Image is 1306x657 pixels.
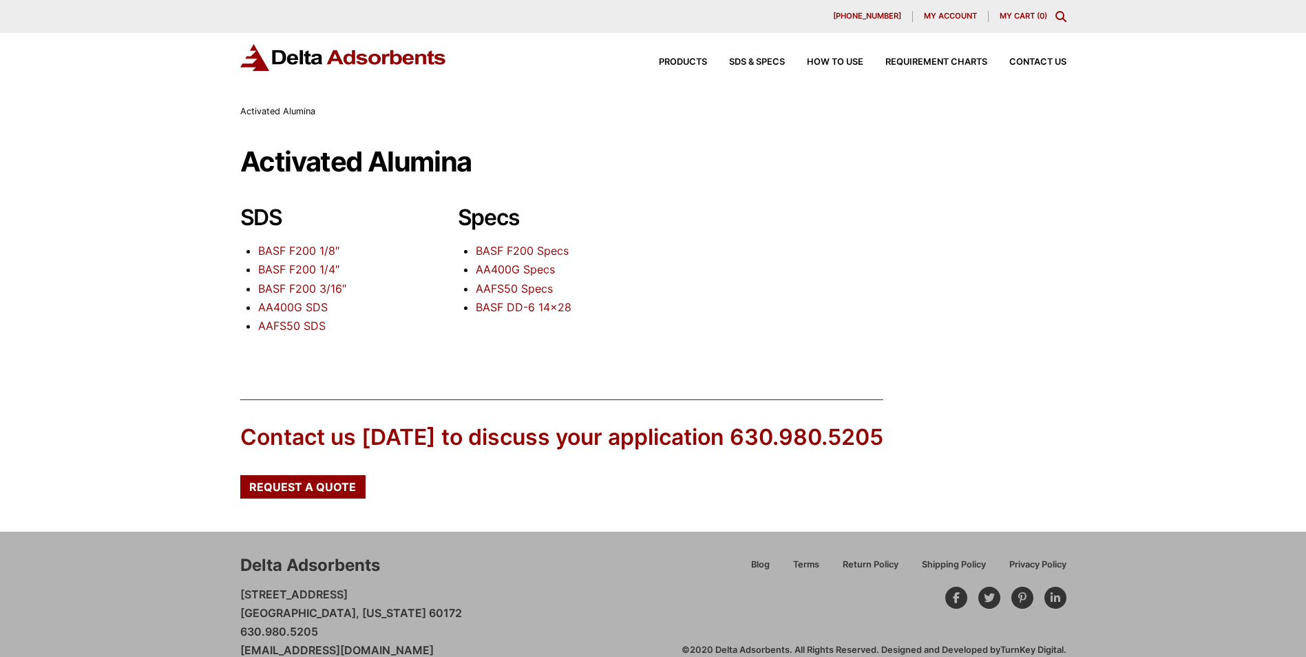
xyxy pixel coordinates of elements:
a: My Cart (0) [1000,11,1047,21]
a: Shipping Policy [910,557,998,581]
a: AA400G SDS [258,300,328,314]
span: Return Policy [843,561,898,570]
span: Request a Quote [249,481,356,492]
a: BASF DD-6 14×28 [476,300,571,314]
h1: Activated Alumina [240,147,1066,177]
span: SDS & SPECS [729,58,785,67]
a: AAFS50 SDS [258,319,326,333]
a: How to Use [785,58,863,67]
div: Contact us [DATE] to discuss your application 630.980.5205 [240,422,883,453]
span: Contact Us [1009,58,1066,67]
a: Requirement Charts [863,58,987,67]
span: How to Use [807,58,863,67]
h2: Specs [458,205,631,231]
a: AA400G Specs [476,262,555,276]
div: Delta Adsorbents [240,554,380,577]
a: Request a Quote [240,475,366,499]
span: Products [659,58,707,67]
span: My account [924,12,977,20]
span: Activated Alumina [240,106,315,116]
span: Blog [751,561,770,570]
a: Contact Us [987,58,1066,67]
a: BASF F200 3/16″ [258,282,346,295]
div: ©2020 Delta Adsorbents. All Rights Reserved. Designed and Developed by . [682,644,1066,656]
span: Privacy Policy [1009,561,1066,570]
span: [PHONE_NUMBER] [833,12,901,20]
img: Delta Adsorbents [240,44,447,71]
a: AAFS50 Specs [476,282,553,295]
span: Shipping Policy [922,561,986,570]
a: BASF F200 Specs [476,244,569,258]
a: Privacy Policy [998,557,1066,581]
a: Products [637,58,707,67]
h2: SDS [240,205,414,231]
a: [PHONE_NUMBER] [822,11,913,22]
a: My account [913,11,989,22]
span: Requirement Charts [885,58,987,67]
div: Toggle Modal Content [1055,11,1066,22]
span: 0 [1040,11,1044,21]
a: Return Policy [831,557,910,581]
a: TurnKey Digital [1000,645,1064,655]
a: Blog [739,557,781,581]
span: Terms [793,561,819,570]
a: BASF F200 1/4″ [258,262,339,276]
a: [EMAIL_ADDRESS][DOMAIN_NAME] [240,643,434,657]
a: Terms [781,557,831,581]
a: BASF F200 1/8″ [258,244,339,258]
a: SDS & SPECS [707,58,785,67]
